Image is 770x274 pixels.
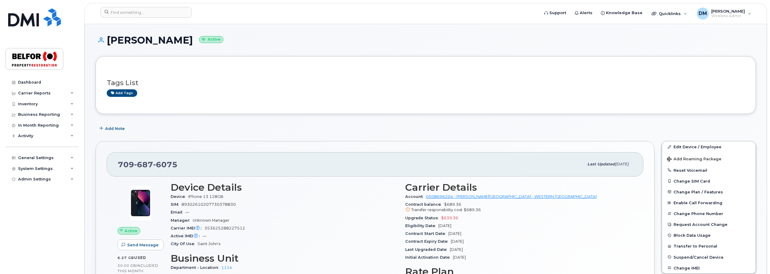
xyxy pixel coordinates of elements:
[171,194,188,199] span: Device
[662,219,756,230] button: Request Account Change
[662,197,756,208] button: Enable Call Forwarding
[441,216,458,220] span: $639.36
[615,162,629,166] span: [DATE]
[405,182,633,193] h3: Carrier Details
[171,265,221,270] span: Department - Location
[171,226,204,230] span: Carrier IMEI
[662,165,756,176] button: Reset Voicemail
[587,162,615,166] span: Last updated
[662,252,756,263] button: Suspend/Cancel Device
[405,202,633,213] span: $689.36
[118,263,136,268] span: 20.00 GB
[405,202,444,207] span: Contract balance
[405,239,451,244] span: Contract Expiry Date
[662,263,756,273] button: Change IMEI
[171,253,398,264] h3: Business Unit
[193,218,229,223] span: Unknown Manager
[199,36,223,43] small: Active
[122,185,159,221] img: image20231002-3703462-1ig824h.jpeg
[662,208,756,219] button: Change Phone Number
[188,194,223,199] span: iPhone 13 128GB
[662,152,756,165] button: Add Roaming Package
[171,242,197,246] span: City Of Use
[197,242,220,246] span: Saint John's
[405,216,441,220] span: Upgrade Status
[171,182,398,193] h3: Device Details
[134,255,146,260] span: used
[405,231,448,236] span: Contract Start Date
[674,201,722,205] span: Enable Call Forwarding
[464,208,481,212] span: $689.36
[405,255,453,260] span: Initial Activation Date
[221,265,232,270] a: 1114
[405,194,426,199] span: Account
[662,230,756,241] button: Block Data Usage
[171,218,193,223] span: Manager
[405,247,450,252] span: Last Upgraded Date
[674,255,724,259] span: Suspend/Cancel Device
[118,256,134,260] span: 6.27 GB
[127,242,159,248] span: Send Message
[185,210,189,214] span: —
[96,35,756,45] h1: [PERSON_NAME]
[667,157,721,162] span: Add Roaming Package
[171,202,181,207] span: SIM
[118,239,164,250] button: Send Message
[105,126,125,131] span: Add Note
[674,189,723,194] span: Change Plan / Features
[171,210,185,214] span: Email
[204,226,245,230] span: 353625288227512
[125,228,137,234] span: Active
[448,231,461,236] span: [DATE]
[662,186,756,197] button: Change Plan / Features
[426,194,597,199] a: 0508696204 - [PERSON_NAME][GEOGRAPHIC_DATA] - WESTERN [GEOGRAPHIC_DATA]
[181,202,236,207] span: 89302610207730378830
[118,160,178,169] span: 709
[662,241,756,251] button: Transfer to Personal
[203,234,207,238] span: —
[405,223,438,228] span: Eligibility Date
[96,123,130,134] button: Add Note
[411,208,462,212] span: Transfer responsibility cost
[450,247,463,252] span: [DATE]
[134,160,153,169] span: 687
[662,176,756,186] button: Change SIM Card
[107,89,137,97] a: Add tags
[118,263,158,273] span: included this month
[171,234,203,238] span: Active IMEI
[438,223,451,228] span: [DATE]
[662,141,756,152] a: Edit Device / Employee
[153,160,178,169] span: 6075
[451,239,464,244] span: [DATE]
[453,255,466,260] span: [DATE]
[107,79,745,87] h3: Tags List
